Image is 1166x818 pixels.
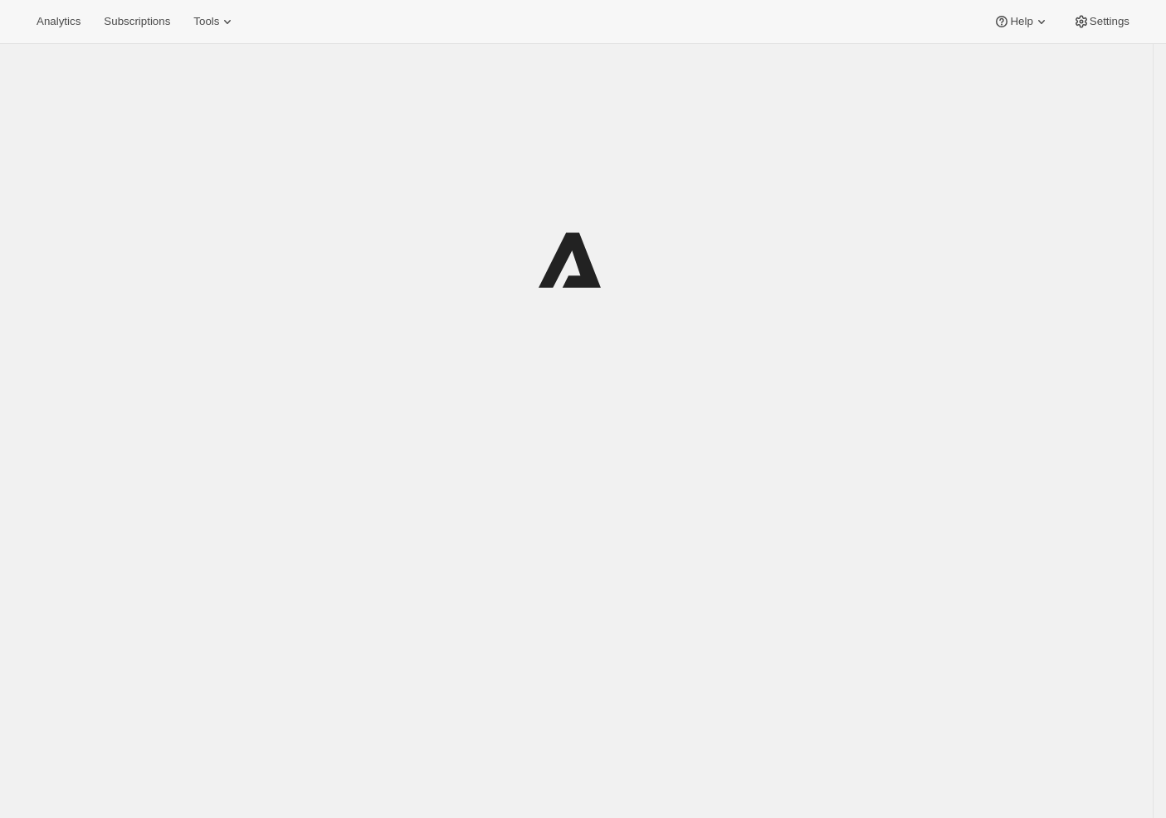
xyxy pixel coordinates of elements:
button: Settings [1063,10,1139,33]
span: Analytics [37,15,80,28]
button: Help [983,10,1059,33]
button: Subscriptions [94,10,180,33]
button: Tools [183,10,246,33]
button: Analytics [27,10,90,33]
span: Tools [193,15,219,28]
span: Subscriptions [104,15,170,28]
span: Settings [1090,15,1129,28]
span: Help [1010,15,1032,28]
